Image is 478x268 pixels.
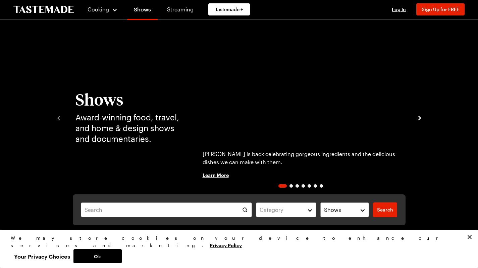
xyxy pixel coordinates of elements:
a: Jamie Oliver: Seasons[PERSON_NAME] is back celebrating gorgeous ingredients and the delicious dis... [195,40,468,194]
span: Go to slide 3 [296,184,299,188]
div: We may store cookies on your device to enhance our services and marketing. [11,234,462,249]
span: Tastemade + [215,6,243,13]
button: Close [462,230,477,244]
span: Sign Up for FREE [422,6,459,12]
p: [PERSON_NAME] is back celebrating gorgeous ingredients and the delicious dishes we can make with ... [203,150,408,166]
button: navigate to next item [416,113,423,121]
a: Tastemade + [208,3,250,15]
h1: Shows [75,90,181,108]
button: Category [256,202,316,217]
a: More information about your privacy, opens in a new tab [210,242,242,248]
p: Award-winning food, travel, and home & design shows and documentaries. [75,112,181,144]
div: Category [260,206,303,214]
span: Go to slide 1 [278,184,287,188]
button: Ok [73,249,122,263]
span: Log In [392,6,406,12]
a: filters [373,202,397,217]
button: Cooking [87,1,118,17]
button: Shows [320,202,369,217]
button: navigate to previous item [55,113,62,121]
span: Cooking [88,6,109,12]
a: Shows [127,1,158,20]
div: Privacy [11,234,462,263]
span: Go to slide 2 [289,184,293,188]
a: To Tastemade Home Page [13,6,74,13]
button: Sign Up for FREE [416,3,465,15]
span: Go to slide 7 [320,184,323,188]
button: Log In [385,6,412,13]
span: Search [377,206,393,213]
button: Your Privacy Choices [11,249,73,263]
span: Go to slide 5 [308,184,311,188]
span: Learn More [203,171,229,178]
span: Shows [324,206,341,214]
input: Search [81,202,252,217]
img: Jamie Oliver: Seasons [195,40,468,194]
div: 1 / 7 [195,40,468,194]
span: Go to slide 4 [302,184,305,188]
span: Go to slide 6 [314,184,317,188]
